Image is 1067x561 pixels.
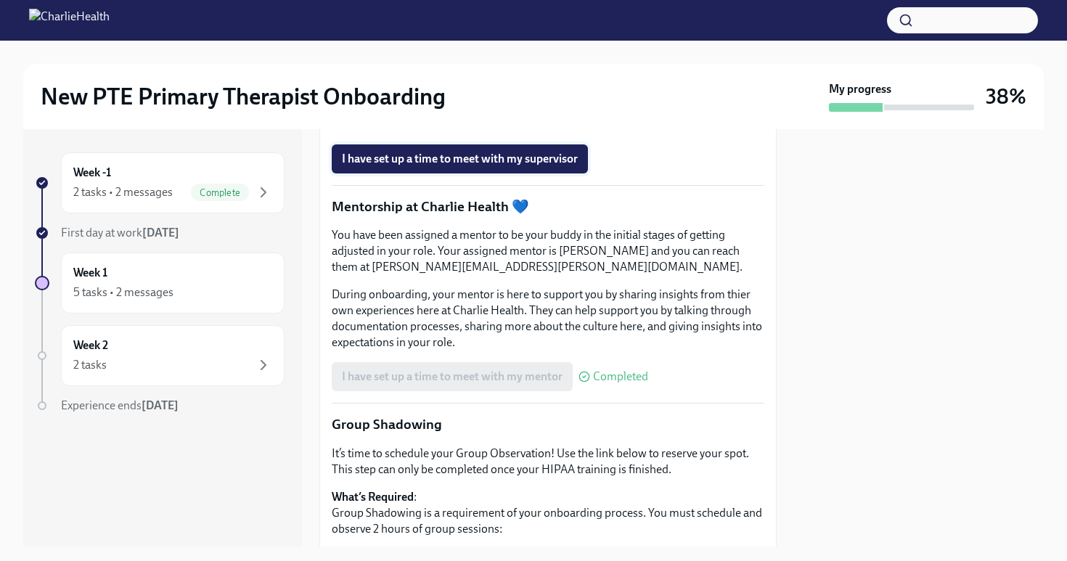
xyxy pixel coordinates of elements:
span: Completed [593,371,648,382]
a: Week 22 tasks [35,325,285,386]
a: First day at work[DATE] [35,225,285,241]
p: : Group Shadowing is a requirement of your onboarding process. You must schedule and observe 2 ho... [332,489,764,537]
h2: New PTE Primary Therapist Onboarding [41,82,446,111]
strong: [DATE] [142,226,179,239]
a: Week 15 tasks • 2 messages [35,253,285,314]
h6: Week 2 [73,337,108,353]
strong: My progress [829,81,891,97]
p: Group Shadowing [332,415,764,434]
p: It’s time to schedule your Group Observation! Use the link below to reserve your spot. This step ... [332,446,764,478]
span: Complete [191,187,249,198]
a: Week -12 tasks • 2 messagesComplete [35,152,285,213]
p: You have been assigned a mentor to be your buddy in the initial stages of getting adjusted in you... [332,227,764,275]
span: Experience ends [61,398,179,412]
div: 5 tasks • 2 messages [73,284,173,300]
strong: [DATE] [142,398,179,412]
img: CharlieHealth [29,9,110,32]
div: 2 tasks [73,357,107,373]
h3: 38% [986,83,1026,110]
span: I have set up a time to meet with my supervisor [342,152,578,166]
strong: What’s Required [332,490,414,504]
h6: Week -1 [73,165,111,181]
p: Mentorship at Charlie Health 💙 [332,197,764,216]
div: 2 tasks • 2 messages [73,184,173,200]
h6: Week 1 [73,265,107,281]
span: First day at work [61,226,179,239]
p: During onboarding, your mentor is here to support you by sharing insights from thier own experien... [332,287,764,351]
button: I have set up a time to meet with my supervisor [332,144,588,173]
